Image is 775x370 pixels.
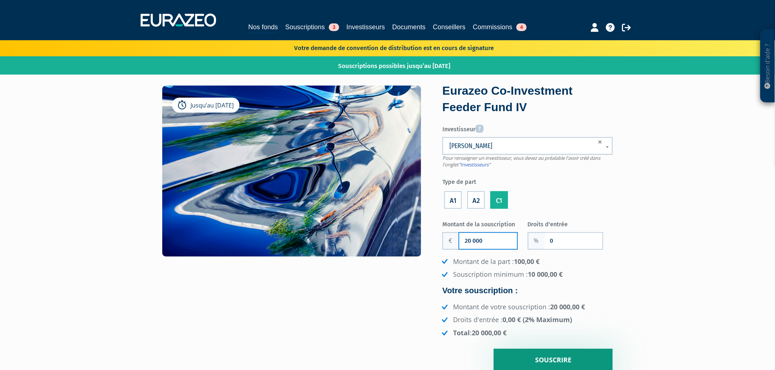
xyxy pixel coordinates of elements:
strong: Total [453,328,470,337]
p: Souscriptions possibles jusqu’au [DATE] [317,58,450,71]
a: Commissions4 [473,22,527,32]
strong: 20 000,00 € [472,328,507,337]
a: Conseillers [433,22,466,32]
strong: 10 000,00 € [528,270,563,279]
div: Eurazeo Co-Investment Feeder Fund IV [442,83,613,116]
a: Souscriptions3 [285,22,339,32]
label: A2 [467,191,485,209]
span: 4 [516,23,527,31]
li: Souscription minimum : [440,270,613,279]
strong: 0,00 € (2% Maximum) [503,315,572,324]
div: Jusqu’au [DATE] [172,98,240,113]
input: Frais d'entrée [545,233,602,249]
h4: Votre souscription : [442,286,613,295]
a: Investisseurs [346,22,385,32]
span: [PERSON_NAME] [449,141,592,150]
img: Eurazeo Co-Investment Feeder Fund IV [162,86,421,257]
strong: 20 000,00 € [550,302,585,311]
li: Montant de votre souscription : [440,302,613,312]
label: Investisseur [442,122,613,134]
label: Type de part [442,175,613,186]
label: C1 [490,191,508,209]
img: 1732889491-logotype_eurazeo_blanc_rvb.png [141,14,216,27]
span: 3 [329,23,339,31]
p: Besoin d'aide ? [764,33,772,99]
label: Droits d'entrée [528,218,613,229]
input: Montant de la souscription souhaité [459,233,517,249]
p: Votre demande de convention de distribution est en cours de signature [273,42,494,53]
a: Documents [392,22,426,32]
label: Montant de la souscription [442,218,528,229]
label: A1 [444,191,462,209]
li: : [440,328,613,338]
strong: 100,00 € [514,257,539,266]
li: Montant de la part : [440,257,613,267]
span: Pour renseigner un investisseur, vous devez au préalable l'avoir créé dans l'onglet [442,155,601,168]
a: Nos fonds [248,22,278,33]
li: Droits d'entrée : [440,315,613,325]
a: "Investisseurs" [459,161,490,168]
